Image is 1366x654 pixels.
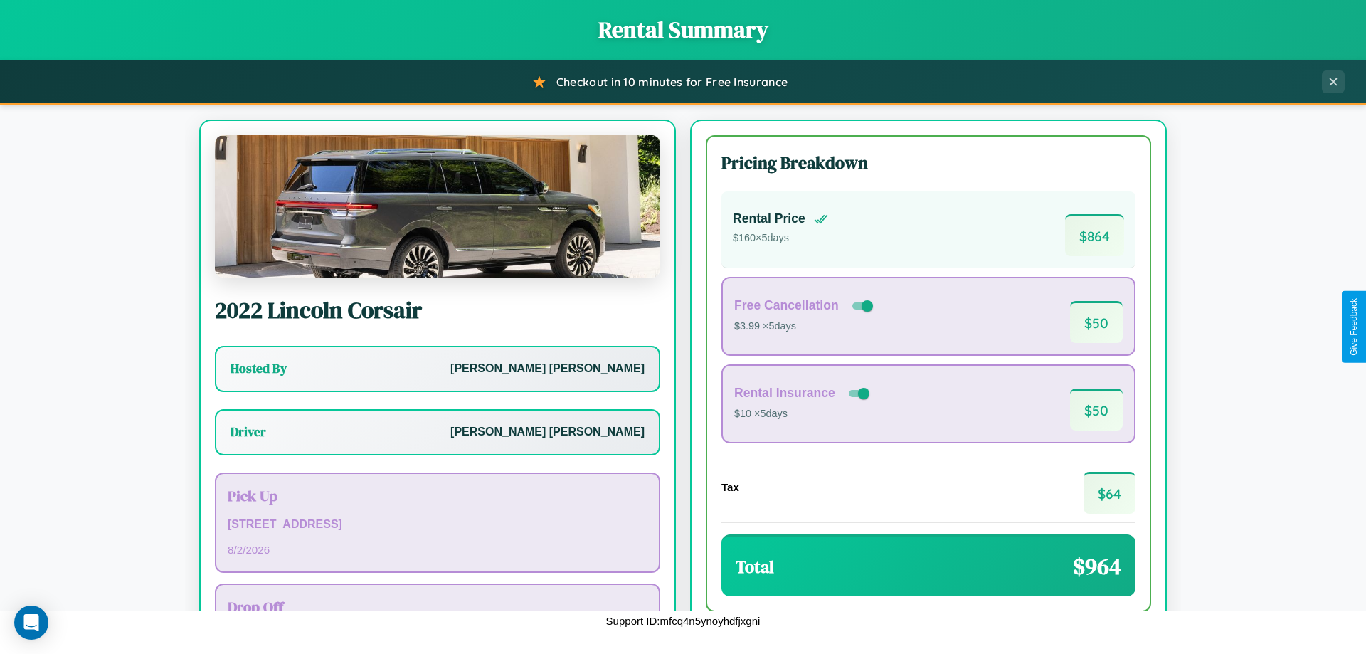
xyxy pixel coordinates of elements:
h4: Rental Insurance [734,386,835,401]
h4: Free Cancellation [734,298,839,313]
h4: Rental Price [733,211,805,226]
h3: Total [736,555,774,579]
img: Lincoln Corsair [215,135,660,278]
h3: Driver [231,423,266,441]
p: Support ID: mfcq4n5ynoyhdfjxgni [606,611,761,631]
h3: Hosted By [231,360,287,377]
span: $ 50 [1070,301,1123,343]
h3: Drop Off [228,596,647,617]
span: Checkout in 10 minutes for Free Insurance [556,75,788,89]
span: $ 864 [1065,214,1124,256]
h2: 2022 Lincoln Corsair [215,295,660,326]
h4: Tax [721,481,739,493]
h3: Pick Up [228,485,647,506]
div: Open Intercom Messenger [14,606,48,640]
p: 8 / 2 / 2026 [228,540,647,559]
div: Give Feedback [1349,298,1359,356]
p: $10 × 5 days [734,405,872,423]
p: [STREET_ADDRESS] [228,515,647,535]
p: [PERSON_NAME] [PERSON_NAME] [450,422,645,443]
h1: Rental Summary [14,14,1352,46]
h3: Pricing Breakdown [721,151,1135,174]
p: [PERSON_NAME] [PERSON_NAME] [450,359,645,379]
span: $ 64 [1084,472,1135,514]
p: $ 160 × 5 days [733,229,828,248]
span: $ 964 [1073,551,1121,582]
span: $ 50 [1070,389,1123,431]
p: $3.99 × 5 days [734,317,876,336]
